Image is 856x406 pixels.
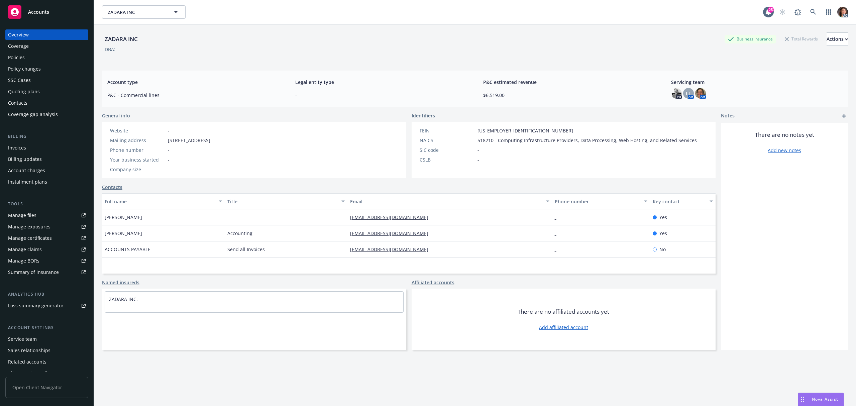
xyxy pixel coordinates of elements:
[8,221,50,232] div: Manage exposures
[768,7,774,13] div: 25
[5,221,88,232] a: Manage exposures
[105,214,142,221] span: [PERSON_NAME]
[8,244,42,255] div: Manage claims
[8,165,45,176] div: Account charges
[8,154,42,165] div: Billing updates
[791,5,805,19] a: Report a Bug
[686,90,691,97] span: LL
[5,334,88,344] a: Service team
[650,193,716,209] button: Key contact
[827,32,848,46] button: Actions
[5,64,88,74] a: Policy changes
[102,112,130,119] span: General info
[840,112,848,120] a: add
[5,345,88,356] a: Sales relationships
[227,198,337,205] div: Title
[518,308,609,316] span: There are no affiliated accounts yet
[168,137,210,144] span: [STREET_ADDRESS]
[8,357,46,367] div: Related accounts
[5,3,88,21] a: Accounts
[477,127,573,134] span: [US_EMPLOYER_IDENTIFICATION_NUMBER]
[110,127,165,134] div: Website
[8,300,64,311] div: Loss summary generator
[110,166,165,173] div: Company size
[107,79,279,86] span: Account type
[105,230,142,237] span: [PERSON_NAME]
[227,230,252,237] span: Accounting
[5,368,88,379] a: Client navigator features
[412,112,435,119] span: Identifiers
[5,52,88,63] a: Policies
[350,214,434,220] a: [EMAIL_ADDRESS][DOMAIN_NAME]
[5,300,88,311] a: Loss summary generator
[5,165,88,176] a: Account charges
[5,201,88,207] div: Tools
[5,41,88,52] a: Coverage
[5,86,88,97] a: Quoting plans
[8,142,26,153] div: Invoices
[781,35,821,43] div: Total Rewards
[5,177,88,187] a: Installment plans
[105,198,215,205] div: Full name
[105,46,117,53] div: DBA: -
[420,156,475,163] div: CSLB
[8,267,59,278] div: Summary of insurance
[295,92,467,99] span: -
[539,324,588,331] a: Add affiliated account
[8,334,37,344] div: Service team
[695,88,706,99] img: photo
[827,33,848,45] div: Actions
[8,75,31,86] div: SSC Cases
[110,146,165,154] div: Phone number
[798,393,844,406] button: Nova Assist
[671,79,843,86] span: Servicing team
[8,233,52,243] div: Manage certificates
[347,193,552,209] button: Email
[807,5,820,19] a: Search
[555,246,562,252] a: -
[8,64,41,74] div: Policy changes
[102,5,186,19] button: ZADARA INC
[5,142,88,153] a: Invoices
[420,146,475,154] div: SIC code
[5,210,88,221] a: Manage files
[5,75,88,86] a: SSC Cases
[555,198,640,205] div: Phone number
[8,177,47,187] div: Installment plans
[5,357,88,367] a: Related accounts
[5,29,88,40] a: Overview
[225,193,347,209] button: Title
[8,86,40,97] div: Quoting plans
[721,112,735,120] span: Notes
[102,184,122,191] a: Contacts
[420,137,475,144] div: NAICS
[350,198,542,205] div: Email
[5,324,88,331] div: Account settings
[8,109,58,120] div: Coverage gap analysis
[102,193,225,209] button: Full name
[350,246,434,252] a: [EMAIL_ADDRESS][DOMAIN_NAME]
[822,5,835,19] a: Switch app
[8,29,29,40] div: Overview
[483,79,655,86] span: P&C estimated revenue
[725,35,776,43] div: Business Insurance
[477,146,479,154] span: -
[8,52,25,63] div: Policies
[653,198,706,205] div: Key contact
[168,146,170,154] span: -
[812,396,838,402] span: Nova Assist
[110,156,165,163] div: Year business started
[107,92,279,99] span: P&C - Commercial lines
[5,244,88,255] a: Manage claims
[776,5,789,19] a: Start snowing
[28,9,49,15] span: Accounts
[671,88,682,99] img: photo
[477,137,697,144] span: 518210 - Computing Infrastructure Providers, Data Processing, Web Hosting, and Related Services
[5,256,88,266] a: Manage BORs
[555,230,562,236] a: -
[5,233,88,243] a: Manage certificates
[798,393,807,406] div: Drag to move
[168,156,170,163] span: -
[8,98,27,108] div: Contacts
[552,193,650,209] button: Phone number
